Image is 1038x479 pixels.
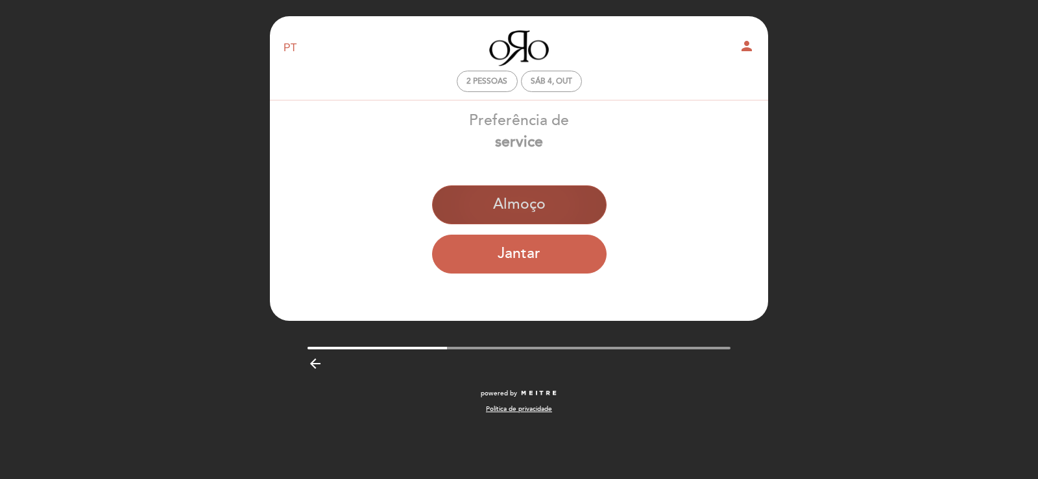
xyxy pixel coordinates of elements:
a: powered by [481,389,557,398]
span: 2 pessoas [466,76,507,86]
span: powered by [481,389,517,398]
b: service [495,133,543,151]
a: Oro [438,30,600,66]
img: MEITRE [520,390,557,397]
button: Almoço [432,185,607,224]
div: Preferência de [269,110,769,153]
button: person [739,38,754,58]
i: arrow_backward [308,356,323,371]
i: person [739,38,754,54]
button: Jantar [432,235,607,274]
div: Sáb 4, out [531,76,572,86]
a: Política de privacidade [486,404,552,414]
